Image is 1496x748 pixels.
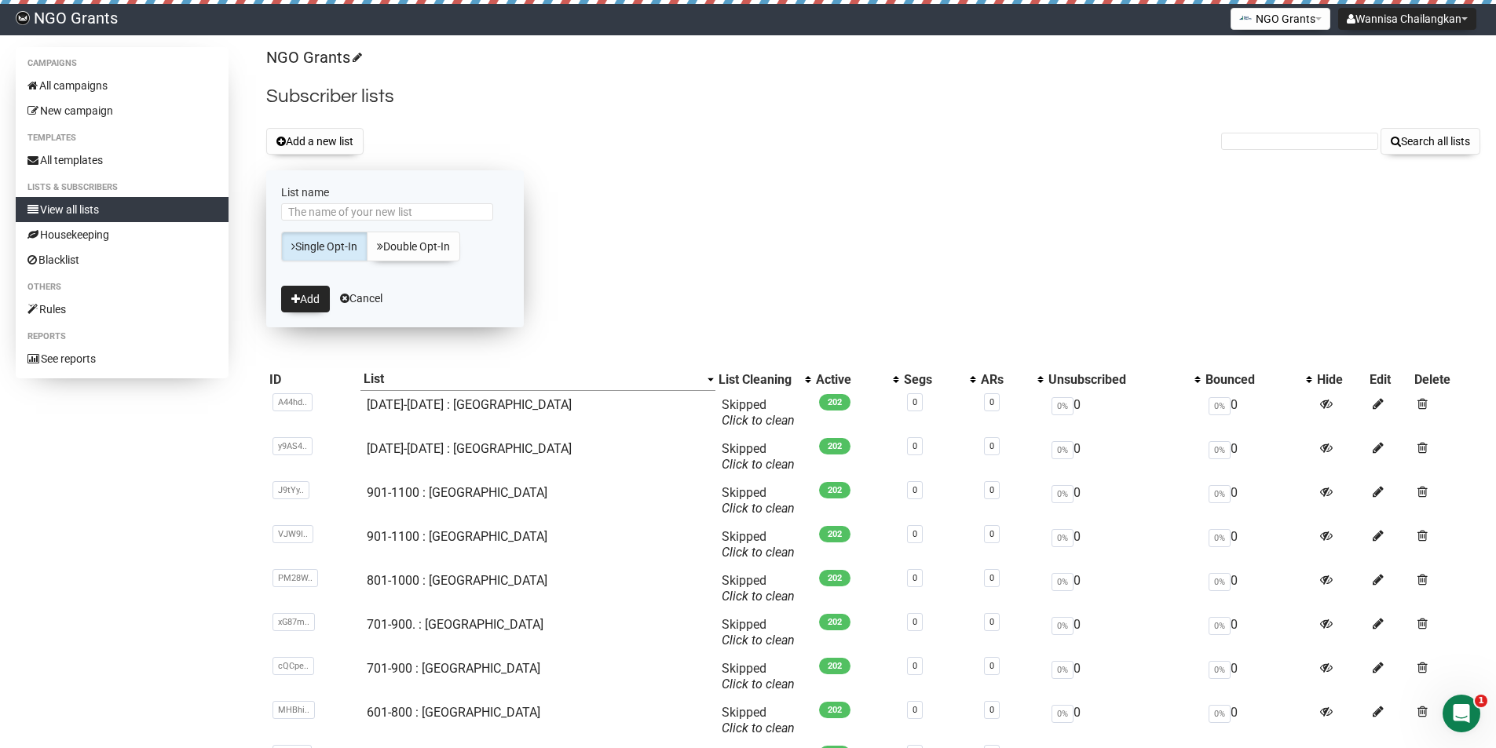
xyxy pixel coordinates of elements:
li: Campaigns [16,54,229,73]
td: 0 [1045,435,1202,479]
a: Click to clean [722,501,795,516]
a: 901-1100 : [GEOGRAPHIC_DATA] [367,529,547,544]
span: J9tYy.. [272,481,309,499]
a: 0 [913,661,917,671]
span: Skipped [722,441,795,472]
div: Hide [1317,372,1363,388]
td: 0 [1045,699,1202,743]
a: 0 [913,573,917,583]
a: [DATE]-[DATE] : [GEOGRAPHIC_DATA] [367,441,572,456]
a: Click to clean [722,589,795,604]
span: 0% [1052,661,1074,679]
span: 0% [1052,485,1074,503]
a: 701-900. : [GEOGRAPHIC_DATA] [367,617,543,632]
span: A44hd.. [272,393,313,411]
span: 202 [819,658,850,674]
a: NGO Grants [266,48,360,67]
a: 0 [913,485,917,495]
span: Skipped [722,397,795,428]
a: Click to clean [722,677,795,691]
button: NGO Grants [1231,8,1330,30]
a: Cancel [340,292,382,305]
td: 0 [1202,435,1314,479]
a: 0 [989,617,994,627]
span: Skipped [722,529,795,560]
div: Unsubscribed [1048,372,1187,388]
span: 0% [1209,705,1231,723]
td: 0 [1202,655,1314,699]
span: Skipped [722,573,795,604]
span: 1 [1475,695,1487,707]
img: 17080ac3efa689857045ce3784bc614b [16,11,30,25]
a: All templates [16,148,229,173]
div: ARs [981,372,1030,388]
span: 0% [1209,397,1231,415]
a: 801-1000 : [GEOGRAPHIC_DATA] [367,573,547,588]
div: Bounced [1205,372,1298,388]
span: 0% [1209,441,1231,459]
span: 202 [819,394,850,410]
td: 0 [1202,523,1314,567]
td: 0 [1045,611,1202,655]
td: 0 [1202,391,1314,435]
li: Lists & subscribers [16,178,229,197]
th: List: Descending sort applied, activate to remove the sort [360,368,715,391]
span: 202 [819,570,850,586]
a: Click to clean [722,413,795,428]
span: y9AS4.. [272,437,313,455]
span: Skipped [722,661,795,691]
button: Add [281,286,330,312]
td: 0 [1202,611,1314,655]
th: Segs: No sort applied, activate to apply an ascending sort [901,368,978,391]
a: Click to clean [722,721,795,735]
a: Single Opt-In [281,232,368,261]
a: 0 [989,529,994,539]
a: Double Opt-In [367,232,460,261]
span: 0% [1052,397,1074,415]
span: 0% [1052,529,1074,547]
th: Unsubscribed: No sort applied, activate to apply an ascending sort [1045,368,1202,391]
span: 202 [819,526,850,542]
li: Others [16,278,229,297]
div: List Cleaning [719,372,797,388]
a: 601-800 : [GEOGRAPHIC_DATA] [367,705,540,720]
h2: Subscriber lists [266,82,1480,111]
a: 0 [913,529,917,539]
span: Skipped [722,485,795,516]
a: Click to clean [722,457,795,472]
span: xG87m.. [272,613,315,631]
a: Blacklist [16,247,229,272]
a: 0 [989,397,994,407]
label: List name [281,185,509,199]
a: New campaign [16,98,229,123]
span: 202 [819,482,850,498]
th: List Cleaning: No sort applied, activate to apply an ascending sort [715,368,813,391]
div: Edit [1370,372,1408,388]
a: Click to clean [722,545,795,560]
span: Skipped [722,705,795,735]
a: 0 [989,441,994,451]
span: 0% [1209,661,1231,679]
li: Reports [16,327,229,346]
span: 202 [819,438,850,454]
div: Delete [1414,372,1477,388]
td: 0 [1045,523,1202,567]
a: Housekeeping [16,222,229,247]
a: 0 [913,617,917,627]
th: Bounced: No sort applied, activate to apply an ascending sort [1202,368,1314,391]
a: 0 [989,661,994,671]
span: Skipped [722,617,795,648]
span: 202 [819,702,850,718]
div: ID [269,372,358,388]
span: 0% [1209,485,1231,503]
th: Delete: No sort applied, sorting is disabled [1411,368,1480,391]
span: cQCpe.. [272,657,314,675]
a: View all lists [16,197,229,222]
a: [DATE]-[DATE] : [GEOGRAPHIC_DATA] [367,397,572,412]
span: 0% [1052,705,1074,723]
span: VJW9I.. [272,525,313,543]
span: 0% [1052,573,1074,591]
th: Active: No sort applied, activate to apply an ascending sort [813,368,901,391]
button: Search all lists [1381,128,1480,155]
th: Edit: No sort applied, sorting is disabled [1366,368,1411,391]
